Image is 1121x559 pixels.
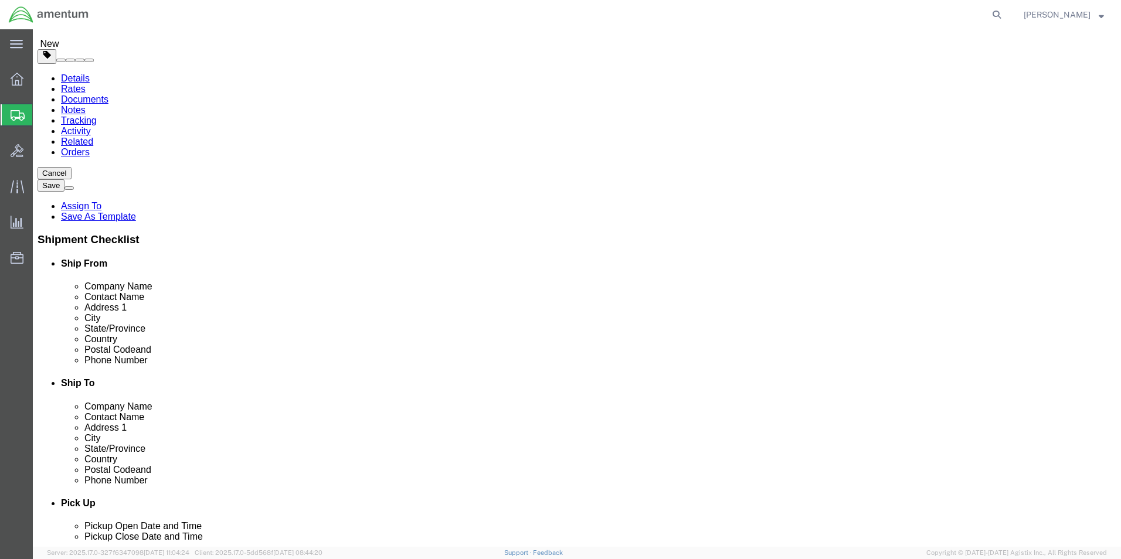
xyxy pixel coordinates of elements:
[195,549,322,556] span: Client: 2025.17.0-5dd568f
[1023,8,1105,22] button: [PERSON_NAME]
[33,29,1121,547] iframe: FS Legacy Container
[504,549,534,556] a: Support
[8,6,89,23] img: logo
[273,549,322,556] span: [DATE] 08:44:20
[1024,8,1091,21] span: Miguel Castro
[533,549,563,556] a: Feedback
[926,548,1107,558] span: Copyright © [DATE]-[DATE] Agistix Inc., All Rights Reserved
[144,549,189,556] span: [DATE] 11:04:24
[47,549,189,556] span: Server: 2025.17.0-327f6347098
